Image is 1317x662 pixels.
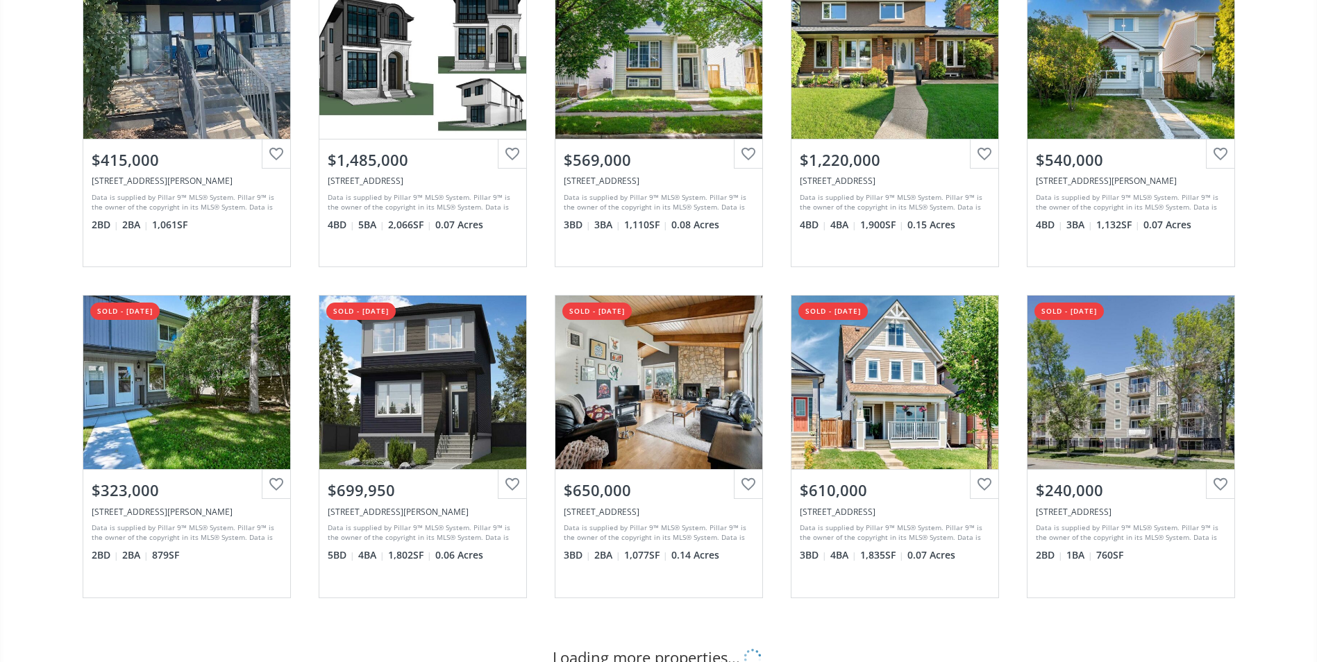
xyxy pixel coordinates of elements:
[373,375,473,389] div: View Photos & Details
[1081,375,1181,389] div: View Photos & Details
[1143,218,1191,232] span: 0.07 Acres
[800,506,990,518] div: 427 Copperpond Boulevard SE, Calgary, AB T2Z 0Z6
[671,218,719,232] span: 0.08 Acres
[137,375,237,389] div: View Photos & Details
[92,523,278,543] div: Data is supplied by Pillar 9™ MLS® System. Pillar 9™ is the owner of the copyright in its MLS® Sy...
[594,548,621,562] span: 2 BA
[860,548,904,562] span: 1,835 SF
[92,192,278,213] div: Data is supplied by Pillar 9™ MLS® System. Pillar 9™ is the owner of the copyright in its MLS® Sy...
[358,548,385,562] span: 4 BA
[373,45,473,59] div: View Photos & Details
[564,479,754,501] div: $650,000
[564,192,750,213] div: Data is supplied by Pillar 9™ MLS® System. Pillar 9™ is the owner of the copyright in its MLS® Sy...
[800,523,987,543] div: Data is supplied by Pillar 9™ MLS® System. Pillar 9™ is the owner of the copyright in its MLS® Sy...
[1096,218,1140,232] span: 1,132 SF
[777,281,1013,611] a: sold - [DATE]$610,000[STREET_ADDRESS]Data is supplied by Pillar 9™ MLS® System. Pillar 9™ is the ...
[541,281,777,611] a: sold - [DATE]$650,000[STREET_ADDRESS]Data is supplied by Pillar 9™ MLS® System. Pillar 9™ is the ...
[122,218,149,232] span: 2 BA
[624,548,668,562] span: 1,077 SF
[564,175,754,187] div: 41 Inverness Park SE, Calgary, AB T2Z3E3
[92,149,282,171] div: $415,000
[594,218,621,232] span: 3 BA
[92,218,119,232] span: 2 BD
[564,506,754,518] div: 1304 Southbow Place SW, Calgary, AB T2W 0X9
[328,192,514,213] div: Data is supplied by Pillar 9™ MLS® System. Pillar 9™ is the owner of the copyright in its MLS® Sy...
[1066,548,1093,562] span: 1 BA
[92,175,282,187] div: 414 Meredith Road NE #101, Calgary, AB T2E5A6
[328,506,518,518] div: 164 Annette Villas NW, Calgary, AB T3R 2J7
[1096,548,1123,562] span: 760 SF
[907,218,955,232] span: 0.15 Acres
[800,479,990,501] div: $610,000
[388,218,432,232] span: 2,066 SF
[564,523,750,543] div: Data is supplied by Pillar 9™ MLS® System. Pillar 9™ is the owner of the copyright in its MLS® Sy...
[1036,149,1226,171] div: $540,000
[358,218,385,232] span: 5 BA
[830,218,857,232] span: 4 BA
[564,548,591,562] span: 3 BD
[122,548,149,562] span: 2 BA
[1036,548,1063,562] span: 2 BD
[800,175,990,187] div: 47 Lake Twintree Place SE, Calgary, AB T2J 2X4
[1036,479,1226,501] div: $240,000
[435,548,483,562] span: 0.06 Acres
[328,149,518,171] div: $1,485,000
[92,506,282,518] div: 999 Canyon Meadows Drive SW #115, Calgary, AB T2W 2S6
[830,548,857,562] span: 4 BA
[1066,218,1093,232] span: 3 BA
[1036,506,1226,518] div: 1626 14 Avenue SW #201, Calgary, AB T3C 0W5
[800,192,987,213] div: Data is supplied by Pillar 9™ MLS® System. Pillar 9™ is the owner of the copyright in its MLS® Sy...
[1036,523,1223,543] div: Data is supplied by Pillar 9™ MLS® System. Pillar 9™ is the owner of the copyright in its MLS® Sy...
[564,218,591,232] span: 3 BD
[860,218,904,232] span: 1,900 SF
[1036,192,1223,213] div: Data is supplied by Pillar 9™ MLS® System. Pillar 9™ is the owner of the copyright in its MLS® Sy...
[92,548,119,562] span: 2 BD
[800,149,990,171] div: $1,220,000
[845,375,945,389] div: View Photos & Details
[609,375,709,389] div: View Photos & Details
[1013,281,1249,611] a: sold - [DATE]$240,000[STREET_ADDRESS]Data is supplied by Pillar 9™ MLS® System. Pillar 9™ is the ...
[564,149,754,171] div: $569,000
[1081,45,1181,59] div: View Photos & Details
[328,218,355,232] span: 4 BD
[328,548,355,562] span: 5 BD
[152,218,187,232] span: 1,061 SF
[305,281,541,611] a: sold - [DATE]$699,950[STREET_ADDRESS][PERSON_NAME]Data is supplied by Pillar 9™ MLS® System. Pill...
[671,548,719,562] span: 0.14 Acres
[137,45,237,59] div: View Photos & Details
[907,548,955,562] span: 0.07 Acres
[388,548,432,562] span: 1,802 SF
[609,45,709,59] div: View Photos & Details
[800,548,827,562] span: 3 BD
[328,523,514,543] div: Data is supplied by Pillar 9™ MLS® System. Pillar 9™ is the owner of the copyright in its MLS® Sy...
[328,175,518,187] div: 4015 15A Street SW, Calgary, AB T2T 4C8
[69,281,305,611] a: sold - [DATE]$323,000[STREET_ADDRESS][PERSON_NAME]Data is supplied by Pillar 9™ MLS® System. Pill...
[152,548,179,562] span: 879 SF
[800,218,827,232] span: 4 BD
[1036,175,1226,187] div: 11 Erin Ridge Road SE, Calgary, AB T2B 2W2
[435,218,483,232] span: 0.07 Acres
[624,218,668,232] span: 1,110 SF
[92,479,282,501] div: $323,000
[845,45,945,59] div: View Photos & Details
[1036,218,1063,232] span: 4 BD
[328,479,518,501] div: $699,950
